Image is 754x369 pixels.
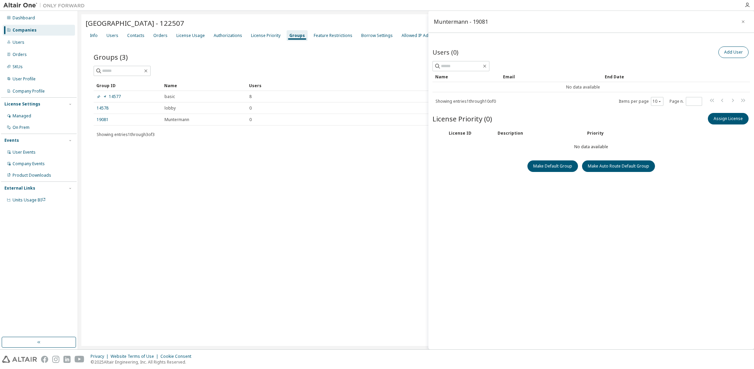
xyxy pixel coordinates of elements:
[249,80,716,91] div: Users
[94,52,128,62] span: Groups (3)
[2,356,37,363] img: altair_logo.svg
[176,33,205,38] div: License Usage
[249,105,252,111] span: 0
[653,99,662,104] button: 10
[4,101,40,107] div: License Settings
[402,33,445,38] div: Allowed IP Addresses
[432,114,492,123] span: License Priority (0)
[97,132,155,137] span: Showing entries 1 through 3 of 3
[91,359,195,365] p: © 2025 Altair Engineering, Inc. All Rights Reserved.
[165,117,189,122] span: Muntermann
[4,186,35,191] div: External Links
[314,33,352,38] div: Feature Restrictions
[13,113,31,119] div: Managed
[13,173,51,178] div: Product Downloads
[63,356,71,363] img: linkedin.svg
[127,33,144,38] div: Contacts
[153,33,168,38] div: Orders
[165,94,175,99] span: basic
[97,105,109,111] a: 14578
[605,71,731,82] div: End Date
[432,45,750,340] div: No data available
[52,356,59,363] img: instagram.svg
[107,33,118,38] div: Users
[13,89,45,94] div: Company Profile
[498,131,579,136] div: Description
[587,131,604,136] div: Priority
[13,64,23,70] div: SKUs
[432,48,458,56] span: Users (0)
[289,33,305,38] div: Groups
[13,40,24,45] div: Users
[251,33,281,38] div: License Priority
[249,117,252,122] span: 0
[97,94,121,99] a: 14577
[718,46,749,58] button: Add User
[75,356,84,363] img: youtube.svg
[160,354,195,359] div: Cookie Consent
[90,33,98,38] div: Info
[97,117,109,122] a: 19081
[13,15,35,21] div: Dashboard
[13,52,27,57] div: Orders
[527,160,578,172] button: Make Default Group
[449,131,489,136] div: License ID
[670,97,702,106] span: Page n.
[111,354,160,359] div: Website Terms of Use
[13,161,45,167] div: Company Events
[582,160,655,172] button: Make Auto Route Default Group
[165,105,176,111] span: lobby
[3,2,88,9] img: Altair One
[619,97,663,106] span: Items per page
[361,33,393,38] div: Borrow Settings
[13,150,36,155] div: User Events
[436,98,496,104] span: Showing entries 1 through 10 of 0
[13,125,30,130] div: On Prem
[13,76,36,82] div: User Profile
[41,356,48,363] img: facebook.svg
[434,19,488,24] div: Muntermann - 19081
[432,82,734,92] td: No data available
[91,354,111,359] div: Privacy
[96,80,159,91] div: Group ID
[13,197,46,203] span: Units Usage BI
[708,113,749,124] button: Assign License
[85,18,184,28] span: [GEOGRAPHIC_DATA] - 122507
[214,33,242,38] div: Authorizations
[13,27,37,33] div: Companies
[249,94,252,99] span: 8
[503,71,599,82] div: Email
[435,71,498,82] div: Name
[4,138,19,143] div: Events
[164,80,244,91] div: Name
